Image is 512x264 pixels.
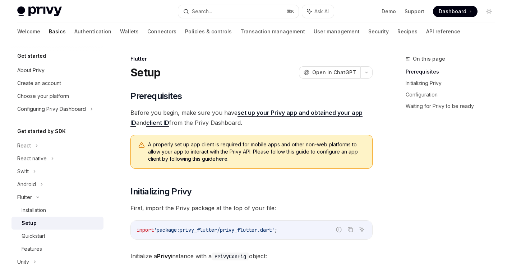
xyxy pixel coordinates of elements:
a: Dashboard [433,6,478,17]
div: Create an account [17,79,61,88]
strong: Privy [157,253,171,260]
a: Waiting for Privy to be ready [406,100,501,112]
div: Flutter [17,193,32,202]
span: Open in ChatGPT [312,69,356,76]
a: About Privy [11,64,103,77]
span: Before you begin, make sure you have and from the Privy Dashboard. [130,108,373,128]
a: Configuration [406,89,501,100]
span: Initialize a instance with a object: [130,251,373,261]
div: Configuring Privy Dashboard [17,105,86,113]
a: Wallets [120,23,139,40]
button: Toggle dark mode [483,6,495,17]
div: React [17,141,31,150]
a: Transaction management [240,23,305,40]
div: Setup [22,219,37,227]
a: Choose your platform [11,90,103,103]
h5: Get started by SDK [17,127,66,136]
a: Connectors [147,23,176,40]
a: User management [314,23,360,40]
div: Choose your platform [17,92,69,100]
a: client ID [146,119,169,127]
button: Copy the contents from the code block [346,225,355,234]
a: Create an account [11,77,103,90]
a: Basics [49,23,66,40]
a: Security [368,23,389,40]
span: Dashboard [439,8,466,15]
a: set up your Privy app and obtained your app ID [130,109,363,127]
a: Initializing Privy [406,77,501,89]
a: Installation [11,204,103,217]
h1: Setup [130,66,160,79]
a: here [216,156,227,162]
div: Installation [22,206,46,214]
div: Android [17,180,36,189]
h5: Get started [17,52,46,60]
a: Features [11,242,103,255]
a: Recipes [397,23,418,40]
a: Policies & controls [185,23,232,40]
span: First, import the Privy package at the top of your file: [130,203,373,213]
div: React native [17,154,47,163]
button: Search...⌘K [178,5,298,18]
span: ; [275,227,277,233]
a: Authentication [74,23,111,40]
div: Features [22,245,42,253]
span: ⌘ K [287,9,294,14]
span: import [137,227,154,233]
a: Setup [11,217,103,230]
button: Open in ChatGPT [299,66,360,79]
svg: Warning [138,142,145,149]
a: Quickstart [11,230,103,242]
span: On this page [413,55,445,63]
div: Quickstart [22,232,45,240]
button: Ask AI [302,5,334,18]
span: 'package:privy_flutter/privy_flutter.dart' [154,227,275,233]
div: Swift [17,167,29,176]
div: About Privy [17,66,45,75]
img: light logo [17,6,62,16]
a: API reference [426,23,460,40]
a: Welcome [17,23,40,40]
a: Support [405,8,424,15]
span: A properly set up app client is required for mobile apps and other non-web platforms to allow you... [148,141,365,162]
span: Initializing Privy [130,186,192,197]
a: Prerequisites [406,66,501,77]
button: Report incorrect code [334,225,343,234]
span: Ask AI [314,8,329,15]
span: Prerequisites [130,90,182,102]
div: Search... [192,7,212,16]
button: Ask AI [357,225,366,234]
code: PrivyConfig [212,253,249,260]
div: Flutter [130,55,373,62]
a: Demo [382,8,396,15]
